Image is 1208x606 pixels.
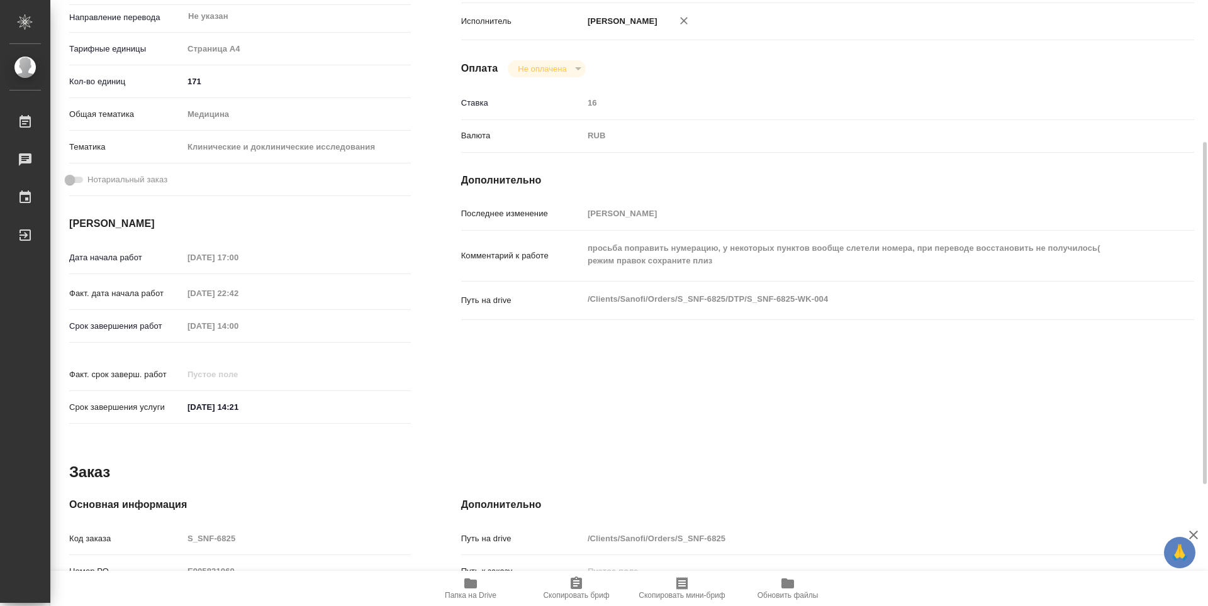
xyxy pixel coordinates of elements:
textarea: просьба поправить нумерацию, у некоторых пунктов вообще слетели номера, при переводе восстановить... [583,238,1133,272]
button: Обновить файлы [735,571,841,606]
p: Ставка [461,97,583,109]
p: Тематика [69,141,183,153]
input: Пустое поле [183,562,411,580]
button: Папка на Drive [418,571,523,606]
input: Пустое поле [183,248,293,267]
p: Комментарий к работе [461,250,583,262]
input: Пустое поле [183,529,411,548]
button: Скопировать бриф [523,571,629,606]
div: Клинические и доклинические исследования [183,136,411,158]
p: Общая тематика [69,108,183,121]
span: Обновить файлы [758,591,819,600]
input: Пустое поле [583,529,1133,548]
p: Срок завершения услуги [69,401,183,414]
h4: Дополнительно [461,173,1194,188]
div: Не оплачена [508,60,585,77]
p: Код заказа [69,532,183,545]
span: Нотариальный заказ [87,174,167,186]
p: Валюта [461,129,583,142]
p: Номер РО [69,565,183,578]
div: RUB [583,125,1133,146]
div: Страница А4 [183,38,411,60]
div: Медицина [183,104,411,125]
h4: Основная информация [69,497,411,512]
p: Факт. срок заверш. работ [69,368,183,381]
p: Направление перевода [69,11,183,24]
p: Последнее изменение [461,207,583,220]
input: Пустое поле [183,365,293,383]
textarea: /Clients/Sanofi/Orders/S_SNF-6825/DTP/S_SNF-6825-WK-004 [583,289,1133,310]
span: Скопировать бриф [543,591,609,600]
button: Не оплачена [514,63,570,74]
input: Пустое поле [183,317,293,335]
input: Пустое поле [183,284,293,302]
p: Тарифные единицы [69,43,183,55]
p: [PERSON_NAME] [583,15,657,28]
h4: Дополнительно [461,497,1194,512]
h4: Оплата [461,61,498,76]
p: Путь на drive [461,532,583,545]
span: Папка на Drive [445,591,496,600]
button: Удалить исполнителя [670,7,698,35]
input: Пустое поле [583,562,1133,580]
h2: Заказ [69,462,110,482]
input: Пустое поле [583,94,1133,112]
button: 🙏 [1164,537,1195,568]
input: Пустое поле [583,204,1133,223]
p: Путь на drive [461,294,583,307]
p: Факт. дата начала работ [69,287,183,300]
span: Скопировать мини-бриф [639,591,725,600]
p: Срок завершения работ [69,320,183,333]
button: Скопировать мини-бриф [629,571,735,606]
span: 🙏 [1169,539,1190,566]
p: Путь к заказу [461,565,583,578]
input: ✎ Введи что-нибудь [183,398,293,416]
input: ✎ Введи что-нибудь [183,72,411,91]
p: Исполнитель [461,15,583,28]
h4: [PERSON_NAME] [69,216,411,231]
p: Кол-во единиц [69,75,183,88]
p: Дата начала работ [69,251,183,264]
